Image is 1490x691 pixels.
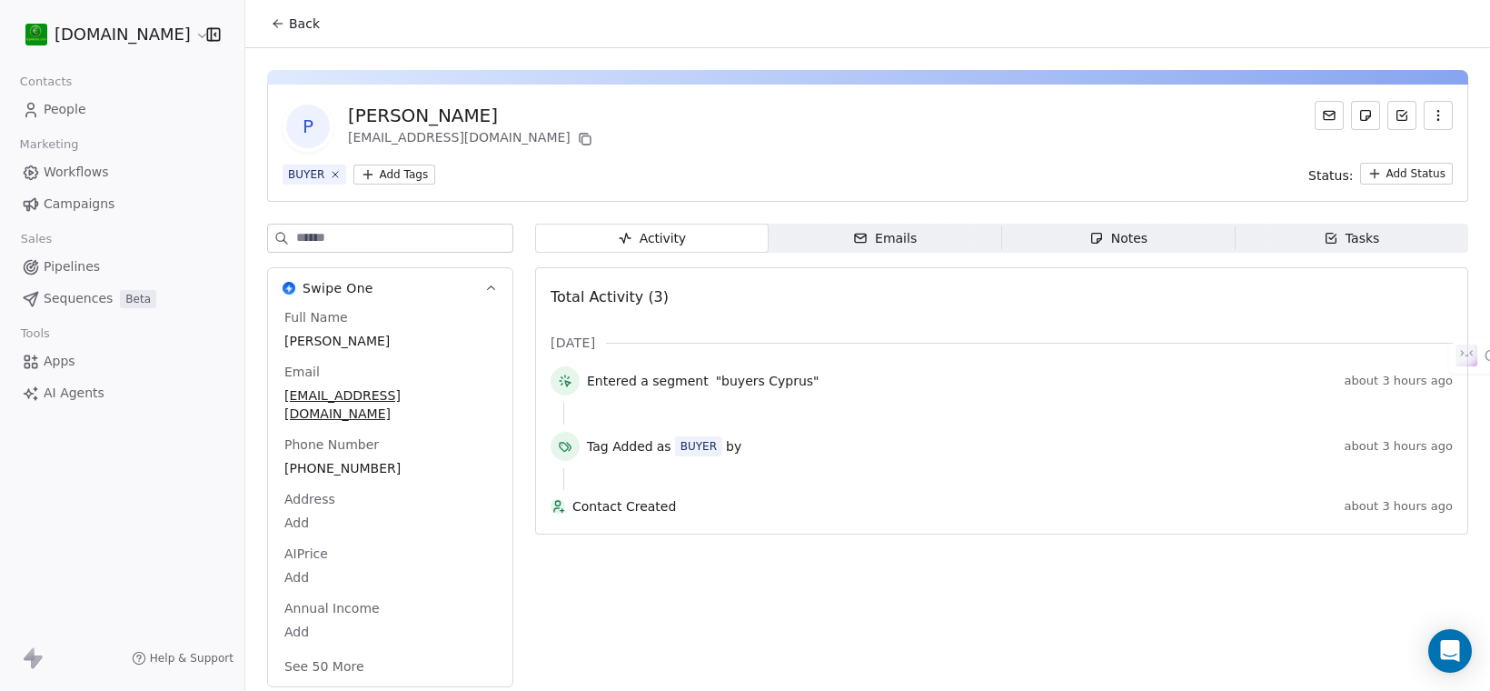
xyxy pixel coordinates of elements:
span: Status: [1308,166,1353,185]
span: Address [281,490,339,508]
div: Emails [853,229,917,248]
span: Sequences [44,289,113,308]
span: [DOMAIN_NAME] [55,23,191,46]
span: Contacts [12,68,80,95]
span: Campaigns [44,195,114,214]
span: Email [281,363,323,381]
a: People [15,95,230,125]
span: Apps [44,352,75,371]
span: Beta [120,290,156,308]
button: Back [260,7,331,40]
span: Full Name [281,308,352,326]
span: Add [284,514,496,532]
span: Contact Created [572,497,1337,516]
span: Tools [13,320,57,347]
a: Campaigns [15,189,230,219]
div: Open Intercom Messenger [1428,629,1472,673]
a: Apps [15,346,230,376]
span: [PERSON_NAME] [284,332,496,350]
button: See 50 More [273,650,375,683]
span: Help & Support [150,651,233,666]
a: Help & Support [132,651,233,666]
span: Pipelines [44,257,100,276]
span: Swipe One [303,279,373,297]
button: Add Tags [353,165,435,185]
div: Notes [1089,229,1147,248]
span: Workflows [44,163,109,182]
a: SequencesBeta [15,284,230,314]
span: Tag Added [587,437,653,456]
span: Phone Number [281,436,382,454]
span: [EMAIL_ADDRESS][DOMAIN_NAME] [284,386,496,423]
button: Swipe OneSwipe One [268,268,512,308]
a: AI Agents [15,378,230,408]
div: [EMAIL_ADDRESS][DOMAIN_NAME] [348,128,596,150]
span: about 3 hours ago [1345,374,1453,388]
span: AI Agents [44,384,104,403]
img: Swipe One [283,282,295,295]
span: about 3 hours ago [1345,439,1453,454]
img: 439216937_921727863089572_7037892552807592703_n%20(1).jpg [25,24,47,45]
span: [PHONE_NUMBER] [284,459,496,477]
a: Pipelines [15,252,230,282]
span: about 3 hours ago [1345,499,1453,514]
div: BUYER [680,438,717,455]
span: Entered a segment [587,372,709,390]
span: Annual Income [281,599,383,617]
div: [PERSON_NAME] [348,103,596,128]
span: Add [284,568,496,586]
div: BUYER [288,166,324,183]
span: P [286,105,330,148]
div: Swipe OneSwipe One [268,308,512,686]
span: People [44,100,86,119]
span: Back [289,15,320,33]
span: as [657,437,671,456]
span: AIPrice [281,545,332,563]
span: by [726,437,741,456]
span: Marketing [12,131,86,158]
a: Workflows [15,157,230,187]
span: "buyers Cyprus" [716,372,819,390]
button: Add Status [1360,163,1453,185]
button: [DOMAIN_NAME] [22,19,194,50]
span: Add [284,623,496,641]
span: [DATE] [551,334,595,352]
span: Total Activity (3) [551,288,669,305]
div: Tasks [1324,229,1380,248]
span: Sales [13,225,60,253]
